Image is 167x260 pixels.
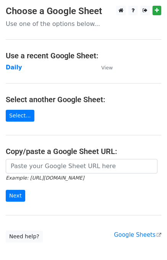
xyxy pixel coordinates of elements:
h4: Select another Google Sheet: [6,95,161,104]
h3: Choose a Google Sheet [6,6,161,17]
input: Paste your Google Sheet URL here [6,159,157,173]
a: Select... [6,110,34,122]
a: Need help? [6,231,43,242]
a: View [94,64,113,71]
input: Next [6,190,25,202]
small: Example: [URL][DOMAIN_NAME] [6,175,84,181]
a: Daily [6,64,22,71]
h4: Use a recent Google Sheet: [6,51,161,60]
a: Google Sheets [114,231,161,238]
p: Use one of the options below... [6,20,161,28]
small: View [101,65,113,71]
h4: Copy/paste a Google Sheet URL: [6,147,161,156]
